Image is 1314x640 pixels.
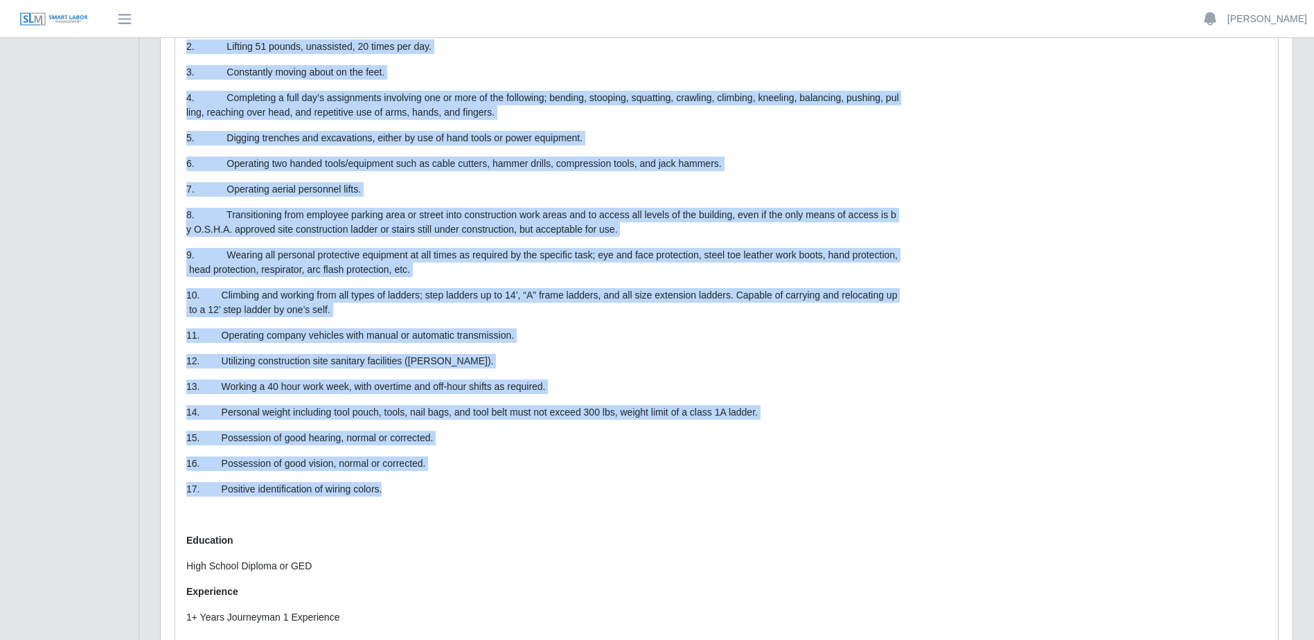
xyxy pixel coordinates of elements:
[186,559,900,574] li: High School Diploma or GED
[186,610,900,625] p: 1+ Years Journeyman 1 Experience
[186,456,900,471] p: 16. Possession of good vision, normal or corrected.
[186,354,900,368] p: 12. Utilizing construction site sanitary facilities ([PERSON_NAME]).
[186,482,900,497] p: 17. Positive identification of wiring colors.
[186,380,900,394] p: 13. Working a 40 hour work week, with overtime and off-hour shifts as required.
[186,157,900,171] p: 6. Operating two handed tools/equipment such as cable cutters, hammer drills, compression tools, ...
[186,405,900,420] p: 14. Personal weight including tool pouch, tools, nail bags, and tool belt must not exceed 300 lbs...
[186,208,900,237] p: 8. Transitioning from employee parking area or street into construction work areas and to access ...
[186,65,900,80] p: 3. Constantly moving about on the feet.
[1227,12,1307,26] a: [PERSON_NAME]
[186,182,900,197] p: 7. Operating aerial personnel lifts.
[186,288,900,317] p: 10. Climbing and working from all types of ladders; step ladders up to 14’, “A” frame ladders, an...
[186,535,233,546] strong: Education
[186,39,900,54] p: 2. Lifting 51 pounds, unassisted, 20 times per day.
[186,328,900,343] p: 11. Operating company vehicles with manual or automatic transmission.
[19,12,89,27] img: SLM Logo
[186,431,900,445] p: 15. Possession of good hearing, normal or corrected.
[186,586,238,597] strong: Experience
[186,248,900,277] p: 9. Wearing all personal protective equipment at all times as required by the specific task; eye a...
[186,91,900,120] p: 4. Completing a full day’s assignments involving one or more of the following; bending, stooping,...
[186,131,900,145] p: 5. Digging trenches and excavations, either by use of hand tools or power equipment.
